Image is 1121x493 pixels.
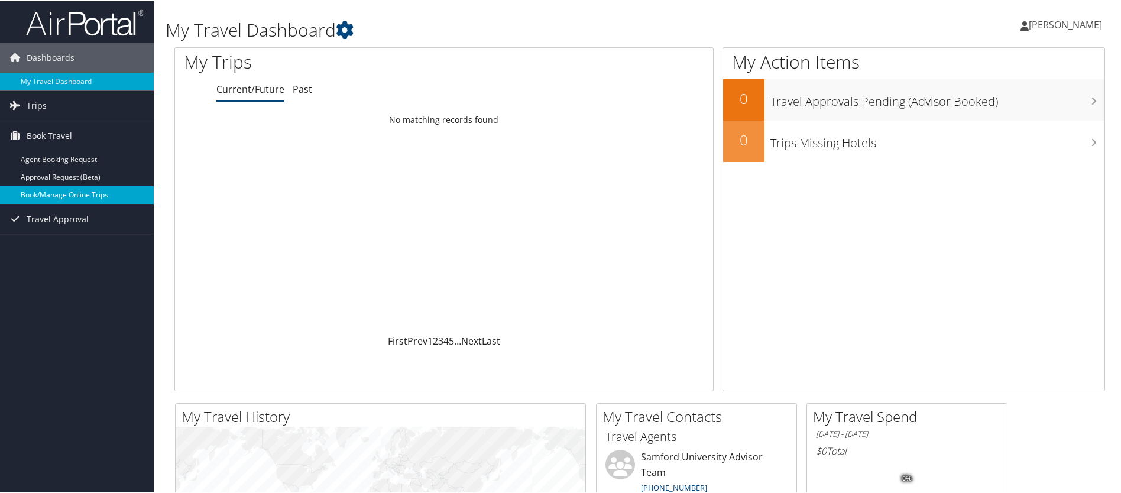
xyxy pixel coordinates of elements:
h1: My Action Items [723,48,1104,73]
span: [PERSON_NAME] [1029,17,1102,30]
span: Trips [27,90,47,119]
h6: [DATE] - [DATE] [816,427,998,439]
h2: 0 [723,129,764,149]
img: airportal-logo.png [26,8,144,35]
a: 3 [438,333,443,346]
a: 1 [427,333,433,346]
h1: My Travel Dashboard [166,17,798,41]
span: Dashboards [27,42,74,72]
h3: Travel Approvals Pending (Advisor Booked) [770,86,1104,109]
tspan: 0% [902,474,912,481]
a: Prev [407,333,427,346]
a: 2 [433,333,438,346]
a: [PHONE_NUMBER] [641,481,707,492]
h1: My Trips [184,48,480,73]
h2: My Travel History [182,406,585,426]
a: Current/Future [216,82,284,95]
h2: 0 [723,87,764,108]
span: Book Travel [27,120,72,150]
a: 0Travel Approvals Pending (Advisor Booked) [723,78,1104,119]
h3: Trips Missing Hotels [770,128,1104,150]
a: [PERSON_NAME] [1020,6,1114,41]
td: No matching records found [175,108,713,129]
h3: Travel Agents [605,427,788,444]
span: Travel Approval [27,203,89,233]
span: $0 [816,443,827,456]
a: Next [461,333,482,346]
a: 0Trips Missing Hotels [723,119,1104,161]
a: 4 [443,333,449,346]
h6: Total [816,443,998,456]
a: First [388,333,407,346]
h2: My Travel Spend [813,406,1007,426]
span: … [454,333,461,346]
a: 5 [449,333,454,346]
a: Last [482,333,500,346]
a: Past [293,82,312,95]
h2: My Travel Contacts [602,406,796,426]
